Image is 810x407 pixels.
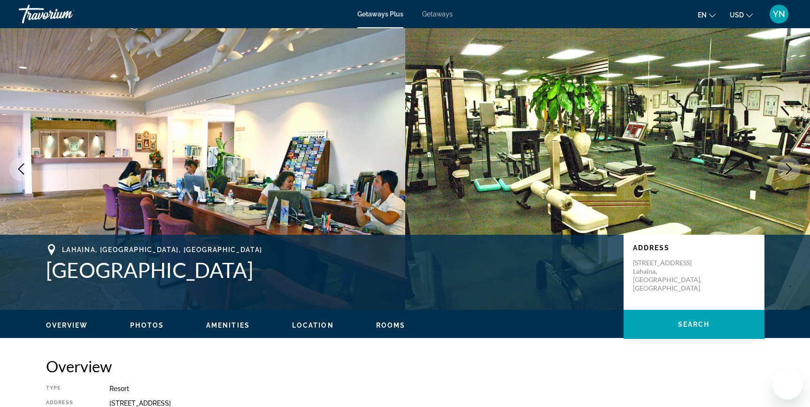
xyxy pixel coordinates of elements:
button: Overview [46,321,88,330]
span: Overview [46,322,88,329]
iframe: Button to launch messaging window [772,369,802,399]
span: Search [678,321,710,328]
button: Amenities [206,321,250,330]
div: Resort [109,385,764,392]
span: Location [292,322,334,329]
button: Photos [130,321,164,330]
button: Location [292,321,334,330]
span: Rooms [376,322,406,329]
button: User Menu [767,4,791,24]
a: Getaways Plus [357,10,403,18]
h2: Overview [46,357,764,376]
span: USD [730,11,744,19]
span: YN [773,9,785,19]
button: Previous image [9,157,33,181]
span: Photos [130,322,164,329]
div: Type [46,385,86,392]
a: Getaways [422,10,453,18]
button: Rooms [376,321,406,330]
button: Search [624,310,764,339]
p: Address [633,244,755,252]
span: en [698,11,707,19]
p: [STREET_ADDRESS] Lahaina, [GEOGRAPHIC_DATA], [GEOGRAPHIC_DATA] [633,259,708,292]
button: Change language [698,8,716,22]
span: Lahaina, [GEOGRAPHIC_DATA], [GEOGRAPHIC_DATA] [62,246,263,253]
h1: [GEOGRAPHIC_DATA] [46,258,614,282]
button: Next image [777,157,801,181]
a: Travorium [19,2,113,26]
button: Change currency [730,8,753,22]
span: Amenities [206,322,250,329]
